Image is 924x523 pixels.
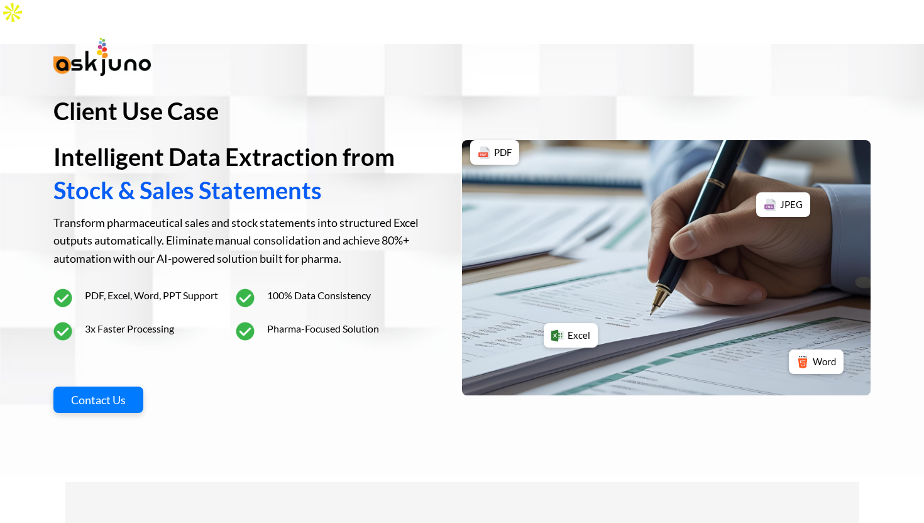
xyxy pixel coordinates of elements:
div: Word [789,350,844,374]
p: Transform pharmaceutical sales and stock statements into structured Excel outputs automatically. ... [53,214,431,268]
img: 888859.png [796,356,809,368]
img: 337948.png [764,199,776,211]
img: icon [236,322,255,341]
span: Stock & Sales Statements [53,175,322,204]
span: Intelligent Data Extraction from [53,142,395,171]
div: Excel [544,323,598,348]
div: PDF [470,140,519,165]
div: JPEG [756,192,810,217]
img: 732220.png [551,329,564,342]
img: icon [236,289,255,307]
span: 3x Faster Processing [85,320,174,338]
img: 337946.png [478,146,490,159]
span: PDF, Excel, Word, PPT Support [85,287,218,305]
img: icon [53,289,72,307]
span: Pharma-Focused Solution [267,320,379,338]
a: Contact Us [53,387,143,414]
p: Client Use Case [53,94,431,128]
img: AI Data Extraction [462,140,871,395]
span: 100% Data Consistency [267,287,371,305]
img: Logo [53,38,151,76]
img: icon [53,322,72,341]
